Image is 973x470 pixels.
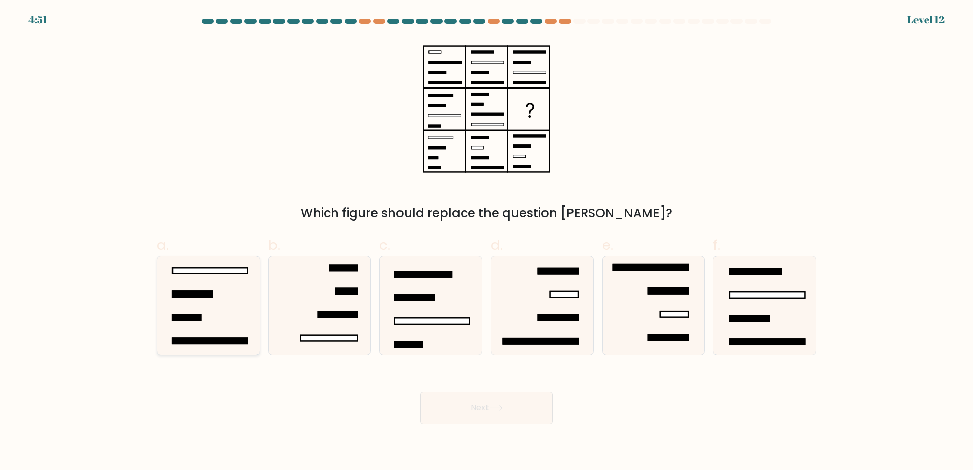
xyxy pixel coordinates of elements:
span: b. [268,235,280,255]
span: a. [157,235,169,255]
div: Which figure should replace the question [PERSON_NAME]? [163,204,810,222]
span: c. [379,235,390,255]
span: d. [491,235,503,255]
div: 4:51 [28,12,47,27]
button: Next [420,392,553,424]
div: Level 12 [907,12,945,27]
span: e. [602,235,613,255]
span: f. [713,235,720,255]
